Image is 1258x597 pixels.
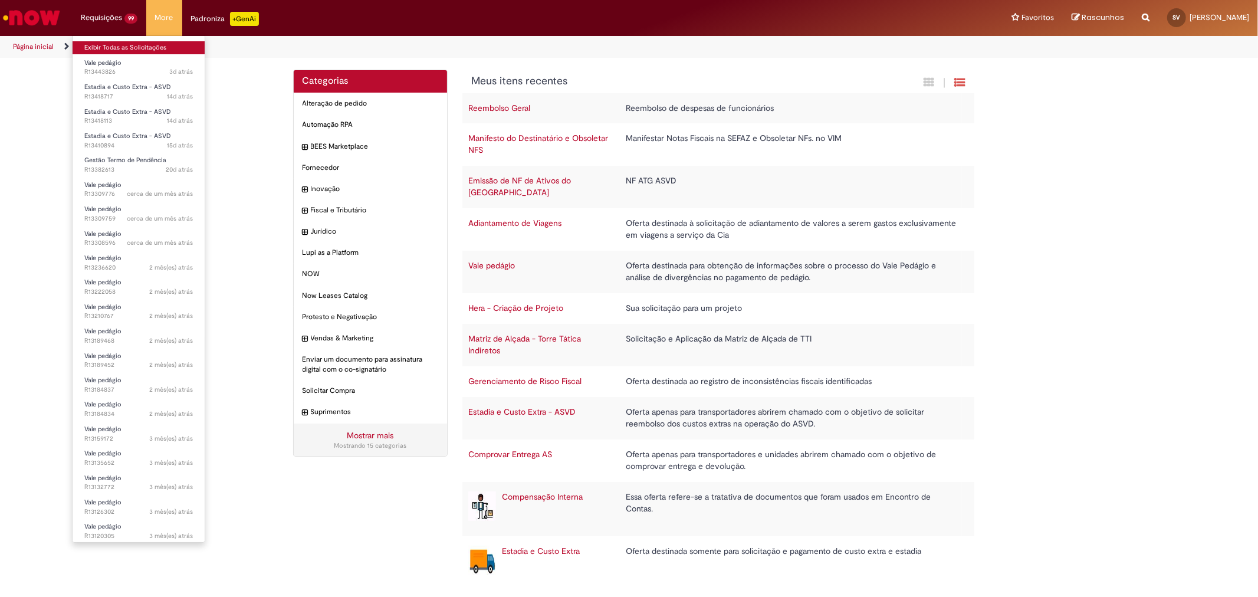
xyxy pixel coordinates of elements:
[167,116,193,125] span: 14d atrás
[124,14,137,24] span: 99
[84,214,193,224] span: R13309759
[294,401,448,423] div: expandir categoria Suprimentos Suprimentos
[84,107,171,116] span: Estadia e Custo Extra - ASVD
[294,306,448,328] div: Protesto e Negativação
[620,397,962,439] td: Oferta apenas para transportadores abrirem chamado com o objetivo de solicitar reembolso dos cust...
[73,374,205,396] a: Aberto R13184837 : Vale pedágio
[166,165,193,174] time: 08/08/2025 14:28:16
[303,227,308,238] i: expandir categoria Jurídico
[72,35,205,543] ul: Requisições
[149,263,193,272] time: 02/07/2025 16:43:47
[149,336,193,345] time: 16/06/2025 14:03:31
[73,252,205,274] a: Aberto R13236620 : Vale pedágio
[169,67,193,76] time: 25/08/2025 11:37:30
[294,380,448,402] div: Solicitar Compra
[149,287,193,296] span: 2 mês(es) atrás
[84,449,121,458] span: Vale pedágio
[84,532,193,541] span: R13120305
[127,189,193,198] time: 21/07/2025 14:06:37
[73,472,205,494] a: Aberto R13132772 : Vale pedágio
[303,386,439,396] span: Solicitar Compra
[294,178,448,200] div: expandir categoria Inovação Inovação
[84,327,121,336] span: Vale pedágio
[84,474,121,483] span: Vale pedágio
[1072,12,1124,24] a: Rascunhos
[149,532,193,540] span: 3 mês(es) atrás
[84,141,193,150] span: R13410894
[84,409,193,419] span: R13184834
[149,409,193,418] time: 14/06/2025 10:52:48
[167,141,193,150] time: 13/08/2025 16:25:38
[149,360,193,369] time: 16/06/2025 14:01:23
[149,336,193,345] span: 2 mês(es) atrás
[1082,12,1124,23] span: Rascunhos
[166,165,193,174] span: 20d atrás
[127,238,193,247] span: cerca de um mês atrás
[620,293,962,324] td: Sua solicitação para um projeto
[73,228,205,250] a: Aberto R13308596 : Vale pedágio
[84,156,166,165] span: Gestão Termo de Pendência
[84,132,171,140] span: Estadia e Custo Extra - ASVD
[9,36,830,58] ul: Trilhas de página
[620,208,962,251] td: Oferta destinada à solicitação de adiantamento de valores a serem gastos exclusivamente em viagen...
[294,136,448,158] div: expandir categoria BEES Marketplace BEES Marketplace
[73,81,205,103] a: Aberto R13418717 : Estadia e Custo Extra - ASVD
[73,106,205,127] a: Aberto R13418113 : Estadia e Custo Extra - ASVD
[462,536,974,591] tr: Estadia e Custo Extra Estadia e Custo Extra Oferta destinada somente para solicitação e pagamento...
[462,166,974,208] tr: Emissão de NF de Ativos do [GEOGRAPHIC_DATA] NF ATG ASVD
[84,425,121,434] span: Vale pedágio
[84,336,193,346] span: R13189468
[73,423,205,445] a: Aberto R13159172 : Vale pedágio
[167,141,193,150] span: 15d atrás
[167,116,193,125] time: 14/08/2025 15:11:27
[149,434,193,443] span: 3 mês(es) atrás
[311,184,439,194] span: Inovação
[84,434,193,444] span: R13159172
[73,179,205,201] a: Aberto R13309776 : Vale pedágio
[620,366,962,397] td: Oferta destinada ao registro de inconsistências fiscais identificadas
[294,263,448,285] div: NOW
[73,520,205,542] a: Aberto R13120305 : Vale pedágio
[468,449,552,460] a: Comprovar Entrega AS
[127,238,193,247] time: 21/07/2025 09:56:21
[81,12,122,24] span: Requisições
[73,203,205,225] a: Aberto R13309759 : Vale pedágio
[311,142,439,152] span: BEES Marketplace
[462,366,974,397] tr: Gerenciamento de Risco Fiscal Oferta destinada ao registro de inconsistências fiscais identificadas
[311,205,439,215] span: Fiscal e Tributário
[169,67,193,76] span: 3d atrás
[73,301,205,323] a: Aberto R13210767 : Vale pedágio
[620,439,962,482] td: Oferta apenas para transportadores e unidades abrirem chamado com o objetivo de comprovar entrega...
[149,409,193,418] span: 2 mês(es) atrás
[620,251,962,293] td: Oferta destinada para obtenção de informações sobre o processo do Vale Pedágio e análise de diver...
[84,498,121,507] span: Vale pedágio
[167,92,193,101] span: 14d atrás
[303,120,439,130] span: Automação RPA
[149,507,193,516] span: 3 mês(es) atrás
[294,327,448,349] div: expandir categoria Vendas & Marketing Vendas & Marketing
[462,208,974,251] tr: Adiantamento de Viagens Oferta destinada à solicitação de adiantamento de valores a serem gastos ...
[73,41,205,54] a: Exibir Todas as Solicitações
[294,114,448,136] div: Automação RPA
[1,6,62,29] img: ServiceNow
[149,311,193,320] span: 2 mês(es) atrás
[84,352,121,360] span: Vale pedágio
[303,355,439,375] span: Enviar um documento para assinatura digital com o co-signatário
[149,360,193,369] span: 2 mês(es) atrás
[230,12,259,26] p: +GenAi
[468,103,530,113] a: Reembolso Geral
[84,376,121,385] span: Vale pedágio
[294,199,448,221] div: expandir categoria Fiscal e Tributário Fiscal e Tributário
[502,546,580,556] a: Estadia e Custo Extra
[149,434,193,443] time: 10/06/2025 22:13:17
[149,287,193,296] time: 27/06/2025 17:04:13
[294,93,448,114] div: Alteração de pedido
[462,123,974,166] tr: Manifesto do Destinatário e Obsoletar NFS Manifestar Notas Fiscais na SEFAZ e Obsoletar NFs. no VIM
[462,93,974,124] tr: Reembolso Geral Reembolso de despesas de funcionários
[462,293,974,324] tr: Hera - Criação de Projeto Sua solicitação para um projeto
[294,285,448,307] div: Now Leases Catalog
[73,350,205,372] a: Aberto R13189452 : Vale pedágio
[149,263,193,272] span: 2 mês(es) atrás
[127,189,193,198] span: cerca de um mês atrás
[620,166,962,208] td: NF ATG ASVD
